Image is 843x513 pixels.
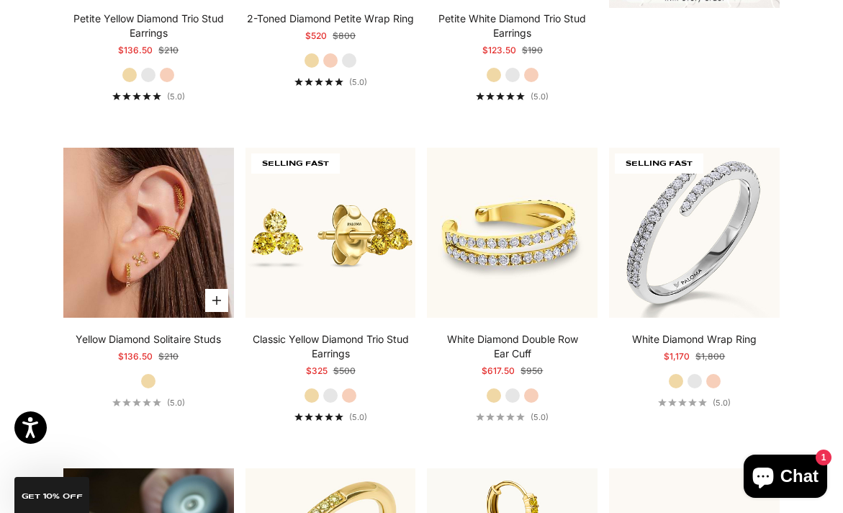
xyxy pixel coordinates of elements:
div: 5.0 out of 5.0 stars [112,92,161,100]
compare-at-price: $950 [520,364,543,378]
compare-at-price: $210 [158,349,179,364]
a: 5.0 out of 5.0 stars(5.0) [294,77,367,87]
sale-price: $520 [305,29,327,43]
span: SELLING FAST [251,153,340,174]
span: (5.0) [167,92,185,102]
span: (5.0) [531,92,549,102]
a: 5.0 out of 5.0 stars(5.0) [112,92,185,102]
compare-at-price: $190 [522,43,543,58]
a: White Diamond Double Row Ear Cuff [427,332,598,361]
a: Classic Yellow Diamond Trio Stud Earrings [245,332,416,361]
div: 5.0 out of 5.0 stars [476,413,525,421]
span: (5.0) [713,398,731,408]
span: (5.0) [349,412,367,422]
span: (5.0) [167,398,185,408]
a: 5.0 out of 5.0 stars(5.0) [476,92,549,102]
sale-price: $1,170 [664,349,690,364]
div: 5.0 out of 5.0 stars [476,92,525,100]
a: 5.0 out of 5.0 stars(5.0) [658,398,731,408]
a: Petite Yellow Diamond Trio Stud Earrings [63,12,234,40]
span: GET 10% Off [22,493,83,500]
compare-at-price: $800 [333,29,356,43]
img: #WhiteGold [609,148,780,318]
inbox-online-store-chat: Shopify online store chat [739,455,831,501]
div: 5.0 out of 5.0 stars [112,398,161,406]
sale-price: $123.50 [482,43,516,58]
sale-price: $136.50 [118,349,153,364]
div: 5.0 out of 5.0 stars [294,78,343,86]
div: 5.0 out of 5.0 stars [294,413,343,421]
img: #YellowGold [245,148,416,318]
a: 5.0 out of 5.0 stars(5.0) [476,412,549,422]
div: 5.0 out of 5.0 stars [658,398,707,406]
span: (5.0) [531,412,549,422]
img: #YellowGold [427,148,598,318]
compare-at-price: $500 [333,364,356,378]
span: (5.0) [349,77,367,87]
img: #YellowGold #RoseGold #WhiteGold [63,148,234,318]
compare-at-price: $210 [158,43,179,58]
sale-price: $136.50 [118,43,153,58]
sale-price: $325 [306,364,328,378]
sale-price: $617.50 [482,364,515,378]
a: Petite White Diamond Trio Stud Earrings [427,12,598,40]
span: SELLING FAST [615,153,703,174]
compare-at-price: $1,800 [695,349,725,364]
a: 5.0 out of 5.0 stars(5.0) [112,398,185,408]
a: 5.0 out of 5.0 stars(5.0) [294,412,367,422]
a: 2-Toned Diamond Petite Wrap Ring [247,12,414,26]
div: GET 10% Off [14,477,89,513]
a: Yellow Diamond Solitaire Studs [76,332,221,347]
a: White Diamond Wrap Ring [632,332,757,347]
